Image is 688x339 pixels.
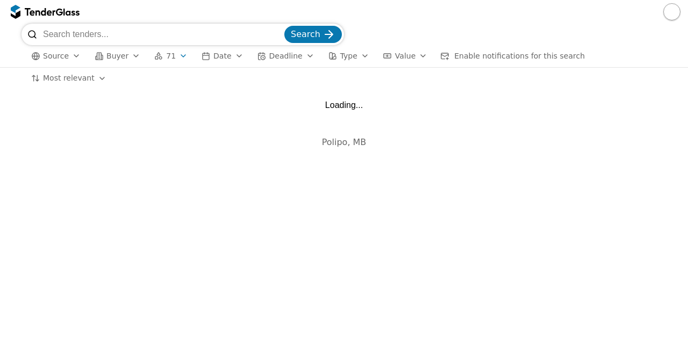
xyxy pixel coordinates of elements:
span: Enable notifications for this search [454,52,585,60]
button: Type [324,49,374,63]
span: Value [395,52,415,60]
span: 71 [166,52,176,61]
span: Buyer [106,52,128,60]
span: Polipo, MB [322,137,367,147]
span: Search [291,29,320,39]
button: Value [379,49,432,63]
button: Deadline [253,49,319,63]
span: Source [43,52,69,60]
button: 71 [150,49,192,63]
button: Enable notifications for this search [437,49,588,63]
button: Date [197,49,247,63]
button: Search [284,26,342,43]
span: Date [213,52,231,60]
span: Deadline [269,52,303,60]
input: Search tenders... [43,24,282,45]
button: Source [27,49,85,63]
button: Buyer [90,49,145,63]
span: Type [340,52,357,60]
div: Loading... [325,100,363,110]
